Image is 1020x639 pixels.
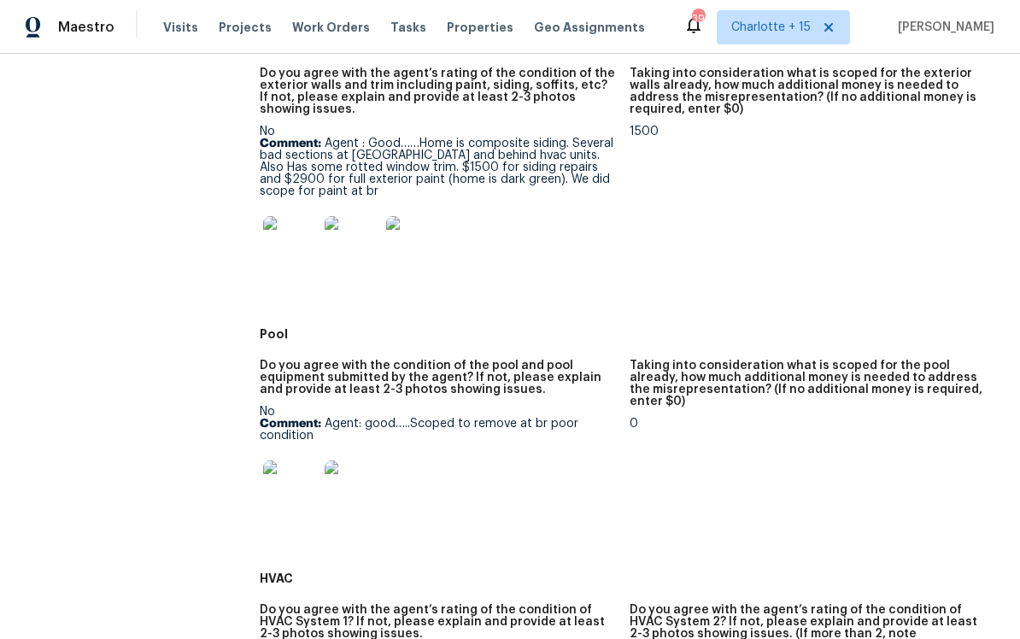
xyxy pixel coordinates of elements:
h5: Pool [260,325,999,343]
div: No [260,406,616,525]
h5: Do you agree with the condition of the pool and pool equipment submitted by the agent? If not, pl... [260,360,616,396]
div: 0 [630,418,986,430]
span: Geo Assignments [534,19,645,36]
div: 392 [692,10,704,27]
b: Comment: [260,138,321,149]
b: Comment: [260,418,321,430]
h5: Do you agree with the agent’s rating of the condition of the exterior walls and trim including pa... [260,67,616,115]
span: [PERSON_NAME] [891,19,994,36]
h5: Taking into consideration what is scoped for the exterior walls already, how much additional mone... [630,67,986,115]
h5: Taking into consideration what is scoped for the pool already, how much additional money is neede... [630,360,986,407]
p: Agent: good…..Scoped to remove at br poor condition [260,418,616,442]
p: Agent : Good……Home is composite siding. Several bad sections at [GEOGRAPHIC_DATA] and behind hvac... [260,138,616,197]
span: Properties [447,19,513,36]
span: Charlotte + 15 [731,19,811,36]
span: Tasks [390,21,426,33]
span: Work Orders [292,19,370,36]
div: No [260,126,616,281]
span: Projects [219,19,272,36]
div: 1500 [630,126,986,138]
span: Visits [163,19,198,36]
span: Maestro [58,19,114,36]
h5: HVAC [260,570,999,587]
